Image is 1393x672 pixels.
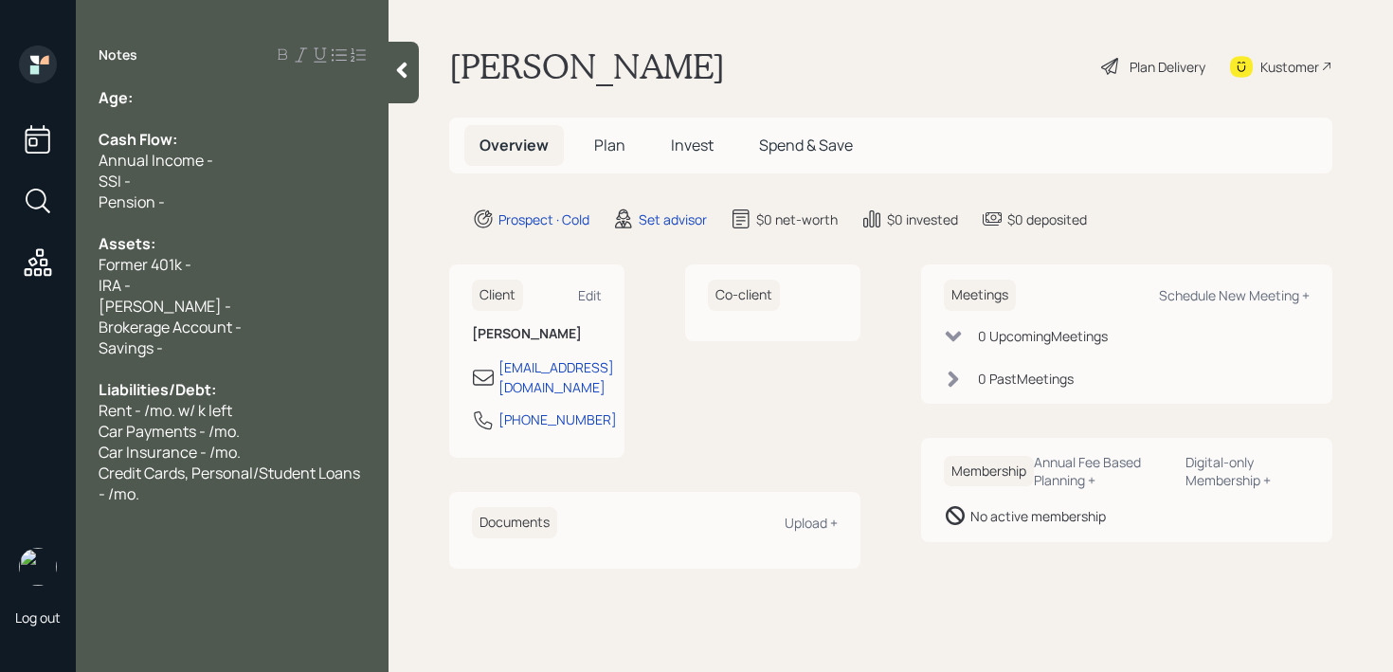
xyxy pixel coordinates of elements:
[99,317,242,337] span: Brokerage Account -
[99,233,155,254] span: Assets:
[671,135,714,155] span: Invest
[944,280,1016,311] h6: Meetings
[498,357,614,397] div: [EMAIL_ADDRESS][DOMAIN_NAME]
[472,507,557,538] h6: Documents
[99,421,240,442] span: Car Payments - /mo.
[759,135,853,155] span: Spend & Save
[99,191,165,212] span: Pension -
[99,275,131,296] span: IRA -
[978,369,1074,389] div: 0 Past Meeting s
[1034,453,1170,489] div: Annual Fee Based Planning +
[1159,286,1310,304] div: Schedule New Meeting +
[99,129,177,150] span: Cash Flow:
[99,87,133,108] span: Age:
[970,506,1106,526] div: No active membership
[887,209,958,229] div: $0 invested
[578,286,602,304] div: Edit
[99,171,131,191] span: SSI -
[594,135,625,155] span: Plan
[99,400,232,421] span: Rent - /mo. w/ k left
[498,209,589,229] div: Prospect · Cold
[498,409,617,429] div: [PHONE_NUMBER]
[479,135,549,155] span: Overview
[1260,57,1319,77] div: Kustomer
[756,209,838,229] div: $0 net-worth
[99,296,231,317] span: [PERSON_NAME] -
[472,280,523,311] h6: Client
[708,280,780,311] h6: Co-client
[15,608,61,627] div: Log out
[99,150,213,171] span: Annual Income -
[99,442,241,463] span: Car Insurance - /mo.
[19,548,57,586] img: retirable_logo.png
[99,463,363,504] span: Credit Cards, Personal/Student Loans - /mo.
[99,379,216,400] span: Liabilities/Debt:
[449,45,725,87] h1: [PERSON_NAME]
[99,45,137,64] label: Notes
[472,326,602,342] h6: [PERSON_NAME]
[99,254,191,275] span: Former 401k -
[1130,57,1205,77] div: Plan Delivery
[944,456,1034,487] h6: Membership
[785,514,838,532] div: Upload +
[1007,209,1087,229] div: $0 deposited
[99,337,163,358] span: Savings -
[639,209,707,229] div: Set advisor
[1185,453,1310,489] div: Digital-only Membership +
[978,326,1108,346] div: 0 Upcoming Meeting s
